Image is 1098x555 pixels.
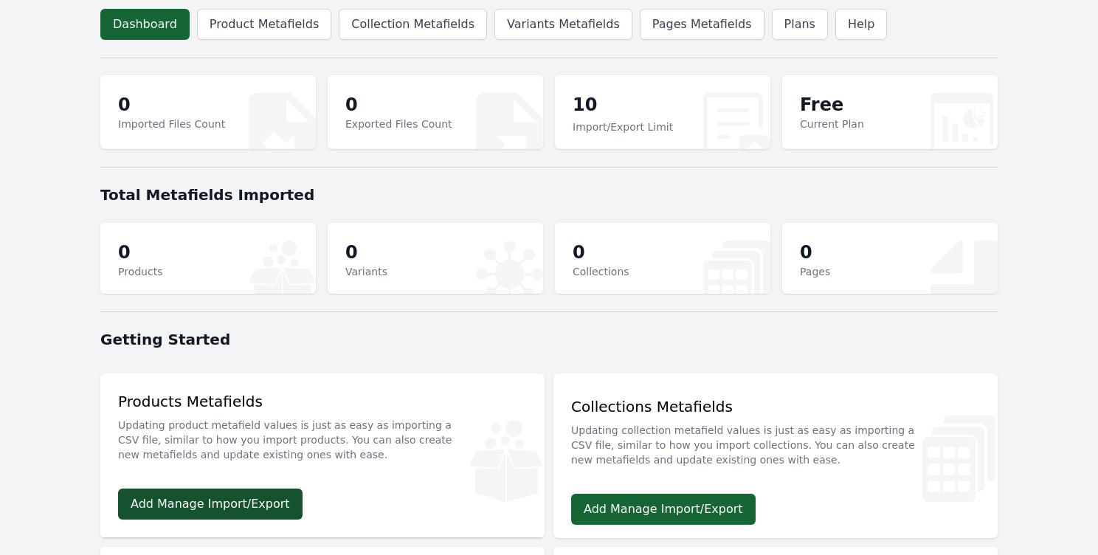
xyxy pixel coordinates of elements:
a: Add Manage Import/Export [571,494,756,525]
p: Updating product metafield values is just as easy as importing a CSV file, similar to how you imp... [118,412,527,462]
p: Import/Export Limit [573,120,673,134]
h1: Total Metafields Imported [100,185,998,205]
p: Variants [345,264,387,279]
a: Variants Metafields [494,9,632,40]
a: Collection Metafields [339,9,487,40]
p: Updating collection metafield values is just as easy as importing a CSV file, similar to how you ... [571,417,980,467]
a: Help [835,9,887,40]
a: Plans [772,9,828,40]
p: Current Plan [800,117,864,131]
p: 0 [345,241,387,264]
p: Free [800,93,864,117]
a: Pages Metafields [640,9,764,40]
p: Products [118,264,162,279]
p: 10 [573,93,673,120]
p: 0 [118,93,225,117]
a: Add Manage Import/Export [118,489,303,520]
a: Product Metafields [197,9,331,40]
p: 0 [118,241,162,264]
a: Dashboard [100,9,190,40]
p: Exported Files Count [345,117,452,131]
p: Pages [800,264,830,279]
p: Collections [573,264,629,279]
div: Collections Metafields [571,396,980,476]
p: 0 [573,241,629,264]
h1: Getting Started [100,329,998,350]
p: Imported Files Count [118,117,225,131]
div: Products Metafields [118,391,527,471]
p: 0 [345,93,452,117]
p: 0 [800,241,830,264]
